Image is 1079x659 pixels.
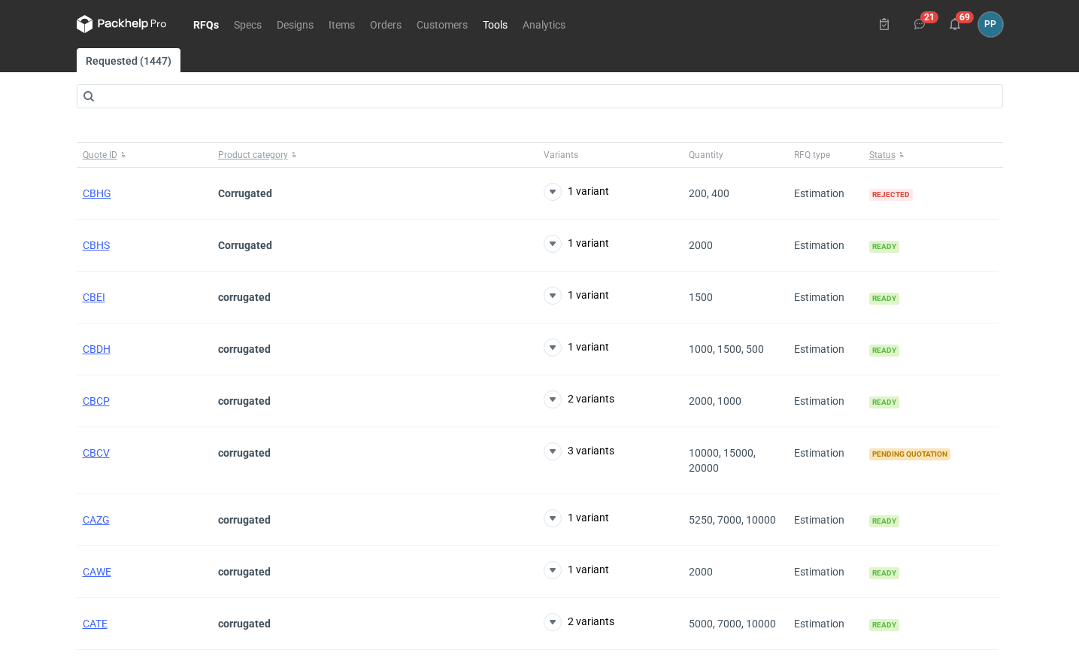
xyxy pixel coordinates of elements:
[788,494,863,546] div: Estimation
[83,187,111,199] a: CBHG
[544,561,609,579] button: 1 variant
[218,618,271,630] strong: corrugated
[77,48,180,72] a: Requested (1447)
[83,618,108,630] a: CATE
[544,149,578,161] span: Variants
[689,395,741,407] span: 2000, 1000
[788,546,863,598] div: Estimation
[943,12,967,36] button: 69
[83,566,111,578] a: CAWE
[869,515,899,527] span: Ready
[544,339,609,357] button: 1 variant
[978,12,1003,37] div: Paweł Puch
[77,143,212,167] button: Quote ID
[788,427,863,494] div: Estimation
[689,291,713,303] span: 1500
[475,15,515,33] a: Tools
[218,447,271,459] strong: corrugated
[83,395,110,407] a: CBCP
[689,187,729,199] span: 200, 400
[83,447,110,459] a: CBCV
[869,189,913,201] span: Rejected
[186,15,226,33] a: RFQs
[689,343,764,355] span: 1000, 1500, 500
[544,390,614,408] button: 2 variants
[218,187,272,199] strong: Corrugated
[794,149,830,161] span: RFQ type
[869,567,899,579] span: Ready
[788,168,863,220] div: Estimation
[83,343,111,355] a: CBDH
[863,143,999,167] button: Status
[788,323,863,375] div: Estimation
[544,442,614,460] button: 3 variants
[218,566,271,578] strong: corrugated
[409,15,475,33] a: Customers
[269,15,321,33] a: Designs
[362,15,409,33] a: Orders
[218,343,271,355] strong: corrugated
[869,396,899,408] span: Ready
[869,448,950,460] span: Pending quotation
[321,15,362,33] a: Items
[218,514,271,526] strong: corrugated
[689,239,713,251] span: 2000
[869,619,899,631] span: Ready
[788,220,863,272] div: Estimation
[77,15,167,33] svg: Packhelp Pro
[869,149,896,161] span: Status
[544,613,614,631] button: 2 variants
[83,514,110,526] a: CAZG
[226,15,269,33] a: Specs
[218,149,288,161] span: Product category
[544,235,609,253] button: 1 variant
[544,509,609,527] button: 1 variant
[869,345,899,357] span: Ready
[218,395,271,407] strong: corrugated
[83,291,105,303] a: CBEI
[908,12,932,36] button: 21
[544,183,609,201] button: 1 variant
[689,566,713,578] span: 2000
[83,239,110,251] a: CBHS
[869,241,899,253] span: Ready
[689,447,756,474] span: 10000, 15000, 20000
[689,514,776,526] span: 5250, 7000, 10000
[869,293,899,305] span: Ready
[212,143,538,167] button: Product category
[788,272,863,323] div: Estimation
[788,598,863,650] div: Estimation
[689,618,776,630] span: 5000, 7000, 10000
[978,12,1003,37] button: PP
[788,375,863,427] div: Estimation
[218,239,272,251] strong: Corrugated
[544,287,609,305] button: 1 variant
[515,15,573,33] a: Analytics
[689,149,723,161] span: Quantity
[218,291,271,303] strong: corrugated
[83,149,117,161] span: Quote ID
